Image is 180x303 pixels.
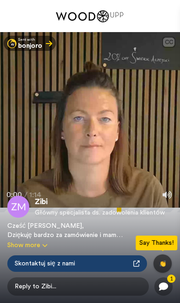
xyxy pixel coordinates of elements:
div: Say Thanks! [136,236,177,250]
span: Główny specjalista ds. zadowolenia klientów [35,208,165,217]
button: Show more [7,241,140,250]
a: Skontaktuj się z nami [7,255,147,272]
span: Skontaktuj się z nami [15,259,75,268]
div: Sent with [18,38,42,42]
span: Zibi [35,196,165,207]
a: Bonjoro LogoSent withbonjoro [4,36,56,51]
img: Zibi [7,196,29,218]
img: Bonjoro Logo [7,39,16,48]
span: Reply to Zibi... [7,277,149,296]
button: 👏 [153,254,172,273]
div: bonjoro [18,43,42,49]
div: 1 [167,275,175,283]
div: Cześć [PERSON_NAME], Dziękuję bardzo za zamówienie i mam nadzieję, że polubisz produkty WoodUpp!🎉... [7,221,140,240]
img: logo [56,5,124,28]
div: CC [163,38,175,47]
span: 👏 [159,261,166,266]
